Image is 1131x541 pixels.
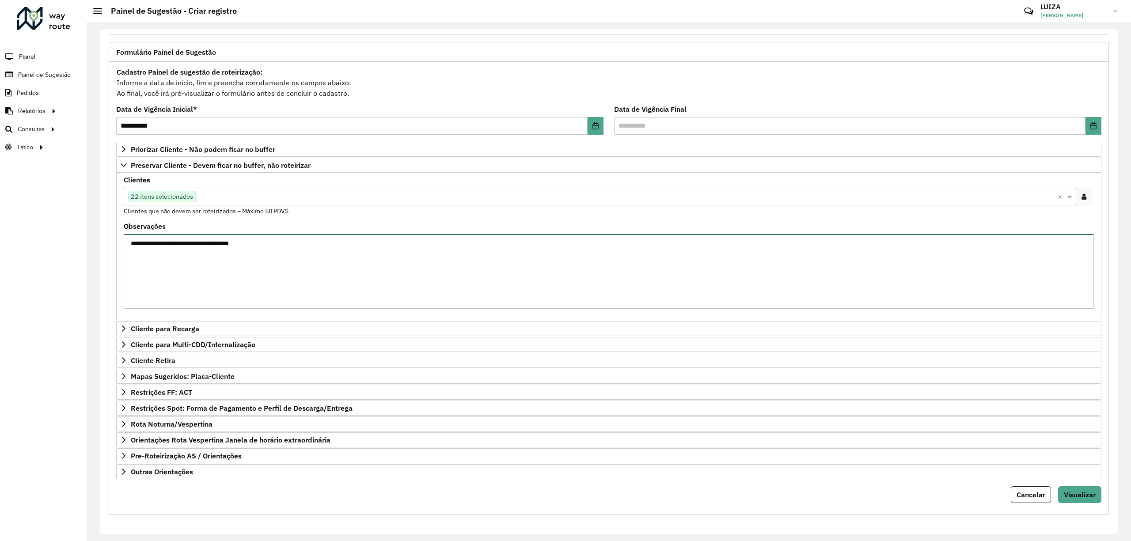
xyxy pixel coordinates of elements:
a: Mapas Sugeridos: Placa-Cliente [116,369,1101,384]
button: Cancelar [1011,486,1051,503]
a: Restrições FF: ACT [116,385,1101,400]
a: Restrições Spot: Forma de Pagamento e Perfil de Descarga/Entrega [116,401,1101,416]
a: Cliente para Recarga [116,321,1101,336]
label: Data de Vigência Inicial [116,104,197,114]
span: Cliente Retira [131,357,175,364]
a: Rota Noturna/Vespertina [116,416,1101,431]
span: Preservar Cliente - Devem ficar no buffer, não roteirizar [131,162,311,169]
span: Outras Orientações [131,468,193,475]
span: Cliente para Multi-CDD/Internalização [131,341,255,348]
span: Mapas Sugeridos: Placa-Cliente [131,373,235,380]
span: Rota Noturna/Vespertina [131,420,213,428]
label: Clientes [124,174,150,185]
a: Orientações Rota Vespertina Janela de horário extraordinária [116,432,1101,447]
span: Consultas [18,125,45,134]
span: Formulário Painel de Sugestão [116,49,216,56]
label: Data de Vigência Final [614,104,687,114]
button: Choose Date [1085,117,1101,135]
div: Preservar Cliente - Devem ficar no buffer, não roteirizar [116,173,1101,320]
label: Observações [124,221,166,231]
span: Relatórios [18,106,46,116]
span: Painel [19,52,35,61]
a: Outras Orientações [116,464,1101,479]
span: Pedidos [17,88,39,98]
span: Priorizar Cliente - Não podem ficar no buffer [131,146,275,153]
span: Cliente para Recarga [131,325,199,332]
strong: Cadastro Painel de sugestão de roteirização: [117,68,262,76]
div: Informe a data de inicio, fim e preencha corretamente os campos abaixo. Ao final, você irá pré-vi... [116,66,1101,99]
a: Preservar Cliente - Devem ficar no buffer, não roteirizar [116,158,1101,173]
a: Cliente Retira [116,353,1101,368]
span: [PERSON_NAME] [1040,11,1107,19]
button: Choose Date [588,117,603,135]
h2: Painel de Sugestão - Criar registro [102,6,237,16]
span: Orientações Rota Vespertina Janela de horário extraordinária [131,436,330,443]
small: Clientes que não devem ser roteirizados – Máximo 50 PDVS [124,207,288,215]
a: Cliente para Multi-CDD/Internalização [116,337,1101,352]
span: Restrições Spot: Forma de Pagamento e Perfil de Descarga/Entrega [131,405,353,412]
span: Clear all [1058,191,1065,202]
span: Tático [17,143,33,152]
a: Contato Rápido [1019,2,1038,21]
a: Pre-Roteirização AS / Orientações [116,448,1101,463]
span: Painel de Sugestão [18,70,71,79]
span: 22 itens selecionados [129,191,195,202]
span: Cancelar [1017,490,1045,499]
button: Visualizar [1058,486,1101,503]
a: Priorizar Cliente - Não podem ficar no buffer [116,142,1101,157]
span: Pre-Roteirização AS / Orientações [131,452,242,459]
h3: LUIZA [1040,3,1107,11]
span: Visualizar [1064,490,1096,499]
span: Restrições FF: ACT [131,389,192,396]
